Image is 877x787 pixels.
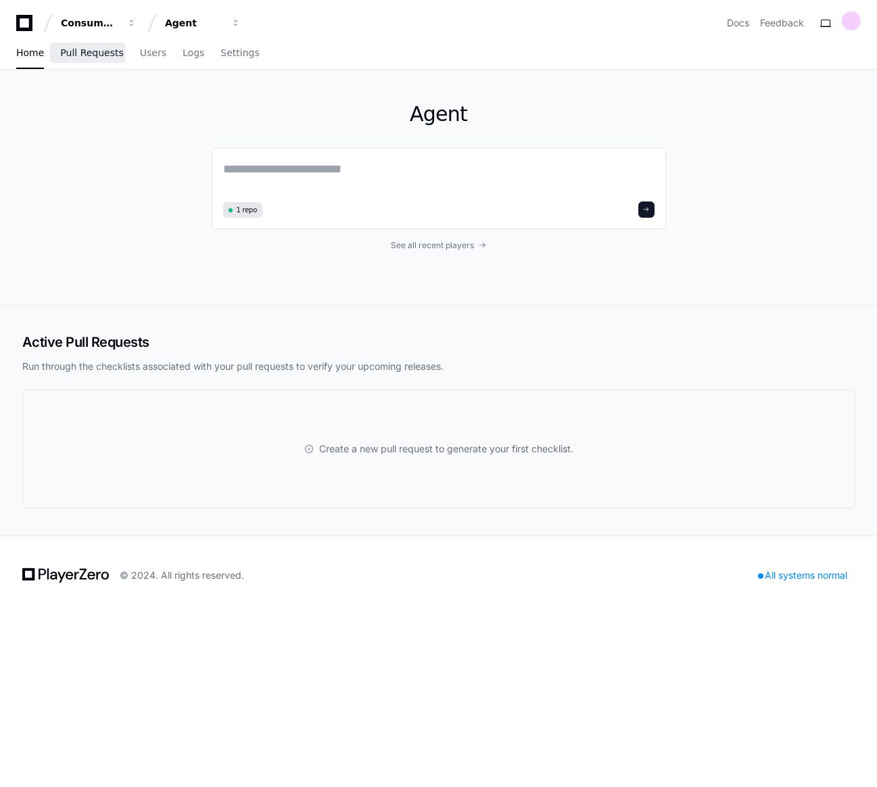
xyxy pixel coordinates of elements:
[120,569,244,582] div: © 2024. All rights reserved.
[750,566,855,585] div: All systems normal
[22,333,855,352] h2: Active Pull Requests
[183,38,204,69] a: Logs
[727,16,749,30] a: Docs
[60,49,123,57] span: Pull Requests
[16,49,44,57] span: Home
[212,102,666,126] h1: Agent
[760,16,804,30] button: Feedback
[61,16,119,30] div: Consumer Research AI
[391,240,474,251] span: See all recent players
[55,11,142,35] button: Consumer Research AI
[220,38,259,69] a: Settings
[165,16,223,30] div: Agent
[22,360,855,373] p: Run through the checklists associated with your pull requests to verify your upcoming releases.
[183,49,204,57] span: Logs
[212,240,666,251] a: See all recent players
[160,11,246,35] button: Agent
[220,49,259,57] span: Settings
[16,38,44,69] a: Home
[237,205,258,215] span: 1 repo
[60,38,123,69] a: Pull Requests
[140,49,166,57] span: Users
[319,442,573,456] span: Create a new pull request to generate your first checklist.
[140,38,166,69] a: Users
